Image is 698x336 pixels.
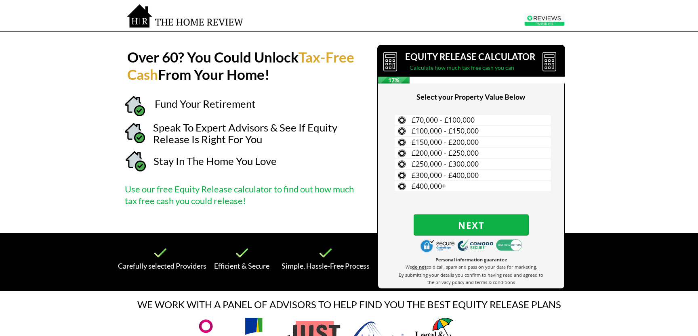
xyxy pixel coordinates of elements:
span: Personal information guarantee [435,257,507,263]
span: EQUITY RELEASE CALCULATOR [405,51,535,62]
span: Efficient & Secure [214,261,269,270]
span: Stay In The Home You Love [153,154,277,167]
span: £200,000 - £250,000 [412,148,479,158]
span: WE WORK WITH A PANEL OF ADVISORS TO HELP FIND YOU THE BEST EQUITY RELEASE PLANS [137,298,561,310]
span: £300,000 - £400,000 [412,170,479,180]
span: £150,000 - £200,000 [412,137,479,147]
span: £250,000 - £300,000 [412,159,479,169]
span: £70,000 - £100,000 [412,115,475,125]
strong: Tax-Free Cash [127,48,354,83]
button: Next [414,214,529,236]
span: Next [414,220,529,230]
span: Speak To Expert Advisors & See If Equity Release Is Right For You [153,121,337,146]
span: Simple, Hassle-Free Process [282,261,370,270]
span: 17% [378,77,410,83]
span: We cold call, spam and pass on your data for marketing. [406,264,537,270]
span: Calculate how much tax free cash you can release [410,64,514,83]
strong: Over 60? You Could Unlock [127,48,299,65]
span: £400,000+ [412,181,446,191]
strong: do not [412,264,427,270]
span: £100,000 - £150,000 [412,126,479,136]
span: Use our free Equity Release calculator to find out how much tax free cash you could release! [125,184,354,206]
span: By submitting your details you confirm to having read and agreed to the privacy policy and terms ... [399,272,543,285]
span: Fund Your Retirement [155,97,256,110]
span: Carefully selected Providers [118,261,206,270]
span: Select your Property Value Below [416,92,525,101]
strong: From Your Home! [158,66,270,83]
